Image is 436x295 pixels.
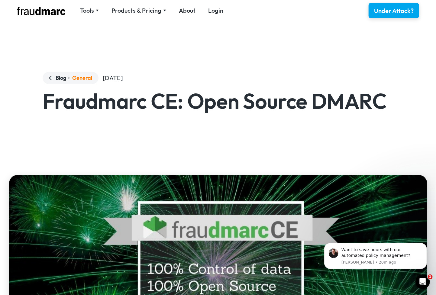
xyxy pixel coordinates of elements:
[80,6,99,15] div: Tools
[374,7,414,15] div: Under Attack?
[315,235,436,292] iframe: Intercom notifications message
[208,6,223,15] a: Login
[49,74,66,82] a: Blog
[80,6,94,15] div: Tools
[72,74,92,82] a: General
[111,6,161,15] div: Products & Pricing
[43,90,393,112] h1: Fraudmarc CE: Open Source DMARC
[428,274,433,279] span: 1
[103,74,123,82] div: [DATE]
[179,6,195,15] a: About
[111,6,166,15] div: Products & Pricing
[56,74,66,82] div: Blog
[369,3,419,18] a: Under Attack?
[415,274,430,289] iframe: Intercom live chat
